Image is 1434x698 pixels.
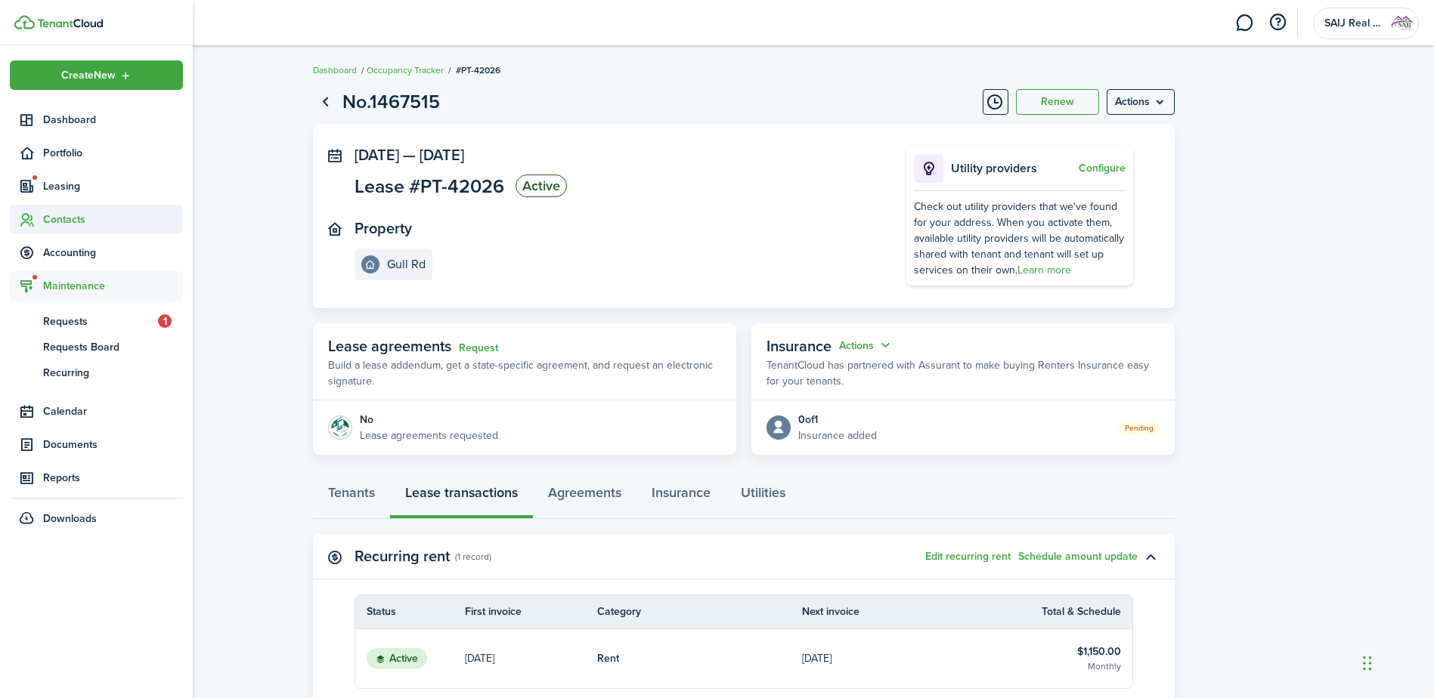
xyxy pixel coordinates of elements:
[1088,659,1121,673] table-subtitle: Monthly
[10,308,183,334] a: Requests1
[1324,18,1385,29] span: SAIJ Real Estate Co
[10,105,183,134] a: Dashboard
[328,357,721,389] p: Build a lease addendum, get a state-specific agreement, and request an electronic signature.
[14,15,35,29] img: TenantCloud
[802,629,1008,688] a: [DATE]
[983,89,1008,115] button: Timeline
[465,650,494,666] p: [DATE]
[313,474,390,519] a: Tenants
[455,550,491,564] panel-main-subtitle: (1 record)
[459,342,498,354] a: Request
[597,650,619,666] table-info-title: Rent
[1391,11,1415,36] img: SAIJ Real Estate Co
[158,314,172,328] span: 1
[1017,262,1071,278] a: Learn more
[342,88,440,116] h1: No.1467515
[420,144,464,166] span: [DATE]
[1363,641,1372,686] div: Drag
[10,60,183,90] button: Open menu
[767,335,832,357] span: Insurance
[10,360,183,385] a: Recurring
[1230,4,1259,42] a: Messaging
[355,604,465,619] th: Status
[367,648,427,669] status: Active
[355,144,399,166] span: [DATE]
[925,551,1011,563] button: Edit recurring rent
[914,199,1126,278] div: Check out utility providers that we've found for your address. When you activate them, available ...
[1107,89,1175,115] button: Open menu
[1138,544,1163,570] button: Toggle accordion
[516,174,567,197] status: Active
[465,629,597,688] a: [DATE]
[1107,89,1175,115] menu-btn: Actions
[387,258,426,271] e-details-info-title: Gull Rd
[328,335,451,357] span: Lease agreements
[802,604,1008,619] th: Next invoice
[1079,162,1126,174] button: Configure
[1077,644,1121,659] table-info-title: $1,150.00
[1358,625,1434,698] iframe: Chat Widget
[1042,604,1132,619] th: Total & Schedule
[456,63,500,77] span: #PT-42026
[1016,89,1099,115] button: Renew
[37,19,103,28] img: TenantCloud
[1119,421,1160,435] status: Pending
[355,220,412,237] panel-main-title: Property
[43,365,183,381] span: Recurring
[367,63,444,77] a: Occupancy Tracker
[43,278,183,294] span: Maintenance
[839,337,894,354] button: Actions
[313,89,339,115] a: Go back
[360,428,498,443] p: Lease agreements requested
[533,474,636,519] a: Agreements
[43,112,183,128] span: Dashboard
[43,437,183,452] span: Documents
[1008,629,1132,688] a: $1,150.00Monthly
[1018,551,1138,563] button: Schedule amount update
[798,412,877,428] div: 0 of 1
[43,403,183,419] span: Calendar
[798,428,877,443] p: Insurance added
[839,337,894,354] button: Open menu
[43,470,183,486] span: Reports
[355,548,450,565] panel-main-title: Recurring rent
[328,415,352,440] img: Agreement e-sign
[43,511,97,527] span: Downloads
[597,604,803,619] th: Category
[61,70,116,81] span: Create New
[10,334,183,360] a: Requests Board
[802,650,832,666] p: [DATE]
[403,144,416,166] span: —
[43,245,183,261] span: Accounting
[355,177,504,196] span: Lease #PT-42026
[636,474,726,519] a: Insurance
[43,313,158,329] span: Requests
[43,339,183,355] span: Requests Board
[465,604,597,619] th: First invoice
[43,212,183,227] span: Contacts
[10,463,183,493] a: Reports
[43,178,183,194] span: Leasing
[597,629,803,688] a: Rent
[767,357,1160,389] p: TenantCloud has partnered with Assurant to make buying Renters Insurance easy for your tenants.
[43,145,183,161] span: Portfolio
[313,63,357,77] a: Dashboard
[951,159,1075,178] p: Utility providers
[726,474,801,519] a: Utilities
[360,412,498,428] div: No
[1265,10,1290,36] button: Open resource center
